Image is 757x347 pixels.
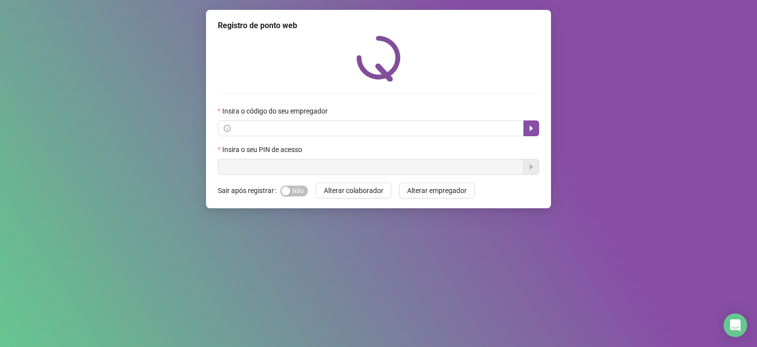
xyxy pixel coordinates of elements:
span: info-circle [224,125,231,132]
span: caret-right [527,124,535,132]
label: Insira o seu PIN de acesso [218,144,309,155]
label: Insira o código do seu empregador [218,106,334,116]
button: Alterar empregador [399,183,475,198]
div: Open Intercom Messenger [723,313,747,337]
span: Alterar empregador [407,185,467,196]
label: Sair após registrar [218,183,280,198]
img: QRPoint [356,36,401,81]
div: Registro de ponto web [218,20,539,32]
span: Alterar colaborador [324,185,383,196]
button: Alterar colaborador [316,183,391,198]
